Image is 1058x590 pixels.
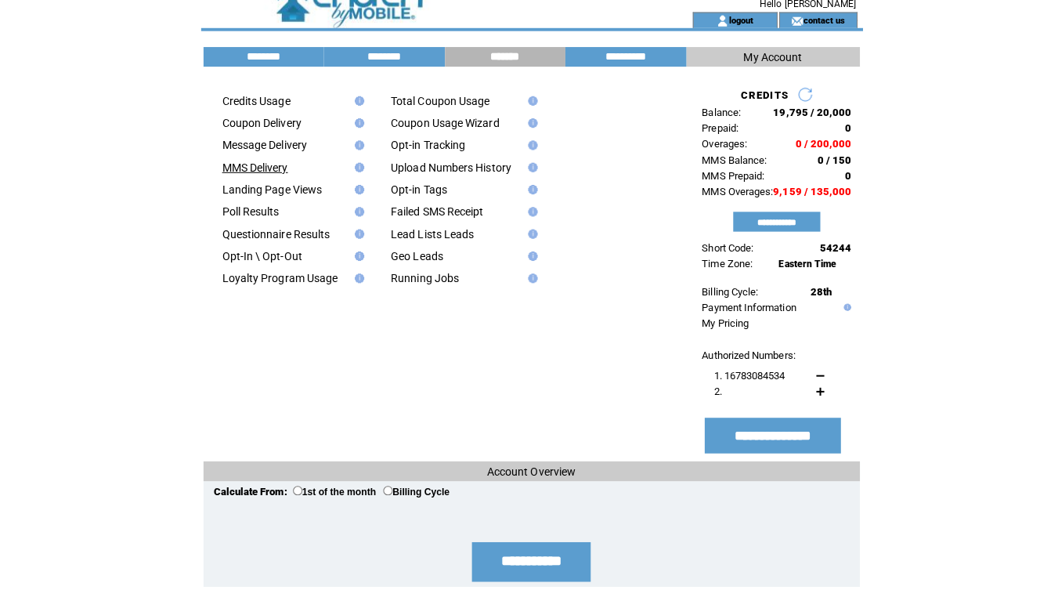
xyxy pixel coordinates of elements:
a: Total Coupon Usage [390,104,488,117]
a: Failed SMS Receipt [390,214,482,226]
img: help.gif [521,237,535,247]
span: Calculate From: [215,491,287,503]
a: Opt-in Tracking [390,148,464,161]
input: Billing Cycle [382,491,392,501]
a: Credits Usage [223,104,291,117]
span: Authorized Numbers: [698,357,790,368]
img: contact_us_icon.gif [785,25,797,38]
a: logout [724,25,748,35]
span: 0 / 200,000 [790,147,846,159]
img: help.gif [349,150,363,159]
span: Hello [PERSON_NAME] [755,9,850,20]
span: 54244 [814,250,846,262]
span: Eastern Time [774,266,831,277]
img: help.gif [349,172,363,181]
span: 1. 16783084534 [710,376,780,388]
span: Short Code: [698,250,749,262]
img: help.gif [834,311,845,318]
img: help.gif [349,259,363,269]
a: Payment Information [698,309,791,320]
img: help.gif [349,215,363,225]
img: help.gif [521,259,535,269]
a: Landing Page Views [223,192,322,205]
a: Questionnaire Results [223,236,330,248]
span: 19,795 / 20,000 [768,116,846,128]
span: Time Zone: [698,266,748,277]
span: Prepaid: [698,132,734,143]
a: Upload Numbers History [390,170,509,183]
label: Billing Cycle [382,492,448,503]
a: Opt-In \ Opt-Out [223,258,302,270]
img: help.gif [521,150,535,159]
span: CREDITS [735,99,783,110]
img: help.gif [349,237,363,247]
span: 0 [840,132,846,143]
span: Account Overview [485,471,572,483]
a: Lead Lists Leads [390,236,472,248]
span: 2. [710,392,717,404]
img: help.gif [521,215,535,225]
span: Balance: [698,116,736,128]
img: help.gif [521,128,535,137]
span: 28th [805,293,826,305]
a: Running Jobs [390,280,457,292]
span: MMS Balance: [698,163,762,175]
a: Loyalty Program Usage [223,280,338,292]
img: account_icon.gif [712,25,724,38]
a: Coupon Delivery [223,126,302,139]
a: Coupon Usage Wizard [390,126,497,139]
a: Poll Results [223,214,280,226]
img: help.gif [349,194,363,203]
a: Message Delivery [223,148,307,161]
img: help.gif [349,106,363,115]
span: My Account [738,61,796,74]
span: 9,159 / 135,000 [768,194,846,206]
input: 1st of the month [293,491,302,501]
img: help.gif [521,194,535,203]
span: MMS Prepaid: [698,179,760,190]
a: contact us [797,25,839,35]
img: help.gif [349,128,363,137]
label: 1st of the month [293,492,375,503]
img: help.gif [521,106,535,115]
span: 0 [840,179,846,190]
img: help.gif [521,172,535,181]
span: 0 / 150 [812,163,846,175]
a: Opt-in Tags [390,192,446,205]
a: My Pricing [698,324,744,336]
img: help.gif [349,281,363,291]
span: Billing Cycle: [698,293,753,305]
img: help.gif [521,281,535,291]
span: Overages: [698,147,742,159]
span: MMS Overages: [698,194,768,206]
a: Geo Leads [390,258,442,270]
a: MMS Delivery [223,170,288,183]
